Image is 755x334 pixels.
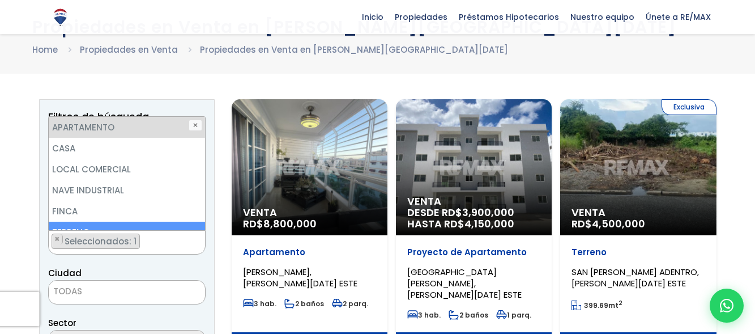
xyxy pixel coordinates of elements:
span: 4,500,000 [592,217,645,231]
li: APARTAMENTO [49,117,205,138]
span: RD$ [571,217,645,231]
span: 2 baños [449,310,488,320]
p: Terreno [571,247,705,258]
span: 3 hab. [407,310,441,320]
span: 3 hab. [243,299,276,308]
span: RD$ [243,217,317,231]
textarea: Search [49,231,55,255]
a: Propiedades en Venta [80,44,178,56]
span: [PERSON_NAME], [PERSON_NAME][DATE] ESTE [243,266,357,289]
span: 3,900,000 [462,205,514,219]
span: Sector [48,317,76,329]
p: Proyecto de Apartamento [407,247,540,258]
span: Venta [571,207,705,218]
span: Nuestro equipo [565,9,640,26]
sup: 2 [618,299,622,307]
li: CASA [49,138,205,159]
span: 8,800,000 [263,217,317,231]
span: Venta [407,196,540,207]
button: ✕ [189,120,202,131]
span: 2 baños [284,299,324,308]
span: [GEOGRAPHIC_DATA][PERSON_NAME], [PERSON_NAME][DATE] ESTE [407,266,522,301]
span: TODAS [48,280,206,305]
span: 1 parq. [496,310,531,320]
a: Home [32,44,58,56]
span: Exclusiva [662,99,716,115]
span: mt [571,301,622,310]
span: SAN [PERSON_NAME] ADENTRO, [PERSON_NAME][DATE] ESTE [571,266,699,289]
img: Logo de REMAX [50,7,70,27]
li: FINCA [49,201,205,222]
span: DESDE RD$ [407,207,540,230]
p: Apartamento [243,247,376,258]
span: Venta [243,207,376,218]
li: NAVE INDUSTRIAL [49,180,205,201]
h1: Propiedades en Venta en [PERSON_NAME][GEOGRAPHIC_DATA][DATE] [32,17,723,37]
span: Préstamos Hipotecarios [453,9,565,26]
li: Propiedades en Venta en [PERSON_NAME][GEOGRAPHIC_DATA][DATE] [200,43,508,57]
span: 399.69 [584,301,608,310]
span: Inicio [356,9,389,26]
span: TODAS [53,285,82,297]
li: TERRENO [49,222,205,243]
span: × [193,234,199,244]
span: Propiedades [389,9,453,26]
span: 4,150,000 [464,217,514,231]
span: HASTA RD$ [407,218,540,230]
span: Ciudad [48,267,82,279]
span: TODAS [49,284,205,299]
li: LOCAL COMERCIAL [49,159,205,180]
button: Remove item [52,234,63,244]
h2: Filtros de búsqueda [48,111,206,122]
span: Únete a RE/MAX [640,9,716,26]
button: Remove all items [193,234,199,245]
li: APARTAMENTO [52,234,140,249]
span: Seleccionados: 1 [63,235,139,247]
span: 2 parq. [332,299,368,308]
span: × [54,234,60,244]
